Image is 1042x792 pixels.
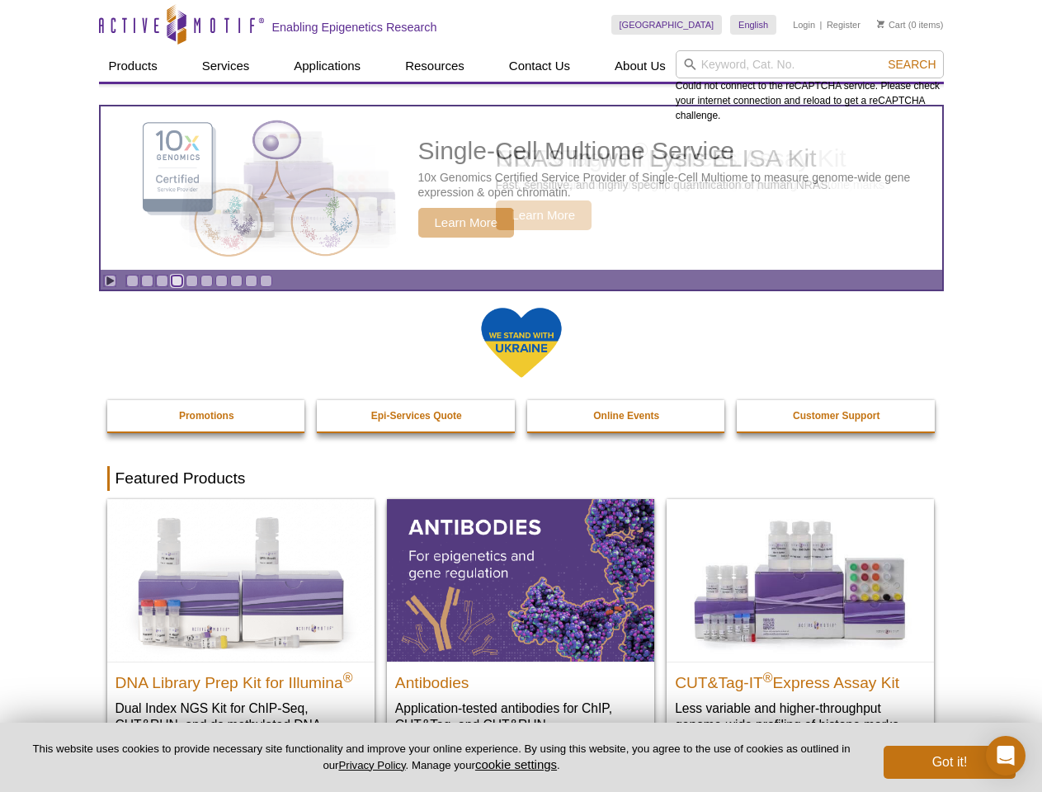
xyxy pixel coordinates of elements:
p: This website uses cookies to provide necessary site functionality and improve your online experie... [26,742,856,773]
a: DNA Library Prep Kit for Illumina DNA Library Prep Kit for Illumina® Dual Index NGS Kit for ChIP-... [107,499,375,766]
strong: Promotions [179,410,234,422]
a: Applications [284,50,370,82]
a: Epi-Services Quote [317,400,516,431]
a: Go to slide 2 [141,275,153,287]
li: | [820,15,823,35]
button: Got it! [884,746,1016,779]
a: Toggle autoplay [104,275,116,287]
button: Search [883,57,941,72]
img: DNA Library Prep Kit for Illumina [107,499,375,661]
a: Go to slide 7 [215,275,228,287]
a: English [730,15,776,35]
li: (0 items) [877,15,944,35]
a: Cart [877,19,906,31]
button: cookie settings [475,757,557,771]
a: Go to slide 5 [186,275,198,287]
a: Login [793,19,815,31]
a: Resources [395,50,474,82]
a: Customer Support [737,400,936,431]
sup: ® [343,670,353,684]
input: Keyword, Cat. No. [676,50,944,78]
span: Learn More [418,208,515,238]
h2: Antibodies [395,667,646,691]
img: Single-Cell Multiome Service [127,113,375,264]
a: Go to slide 6 [200,275,213,287]
a: Services [192,50,260,82]
a: Single-Cell Multiome Service Single-Cell Multiome Service 10x Genomics Certified Service Provider... [101,106,942,270]
p: 10x Genomics Certified Service Provider of Single-Cell Multiome to measure genome-wide gene expre... [418,170,934,200]
img: We Stand With Ukraine [480,306,563,379]
a: About Us [605,50,676,82]
h2: DNA Library Prep Kit for Illumina [116,667,366,691]
a: Contact Us [499,50,580,82]
strong: Online Events [593,410,659,422]
a: [GEOGRAPHIC_DATA] [611,15,723,35]
a: Go to slide 9 [245,275,257,287]
h2: Enabling Epigenetics Research [272,20,437,35]
strong: Customer Support [793,410,879,422]
a: Go to slide 1 [126,275,139,287]
a: Promotions [107,400,307,431]
span: Search [888,58,936,71]
h2: Single-Cell Multiome Service [418,139,934,163]
a: Go to slide 4 [171,275,183,287]
a: Products [99,50,167,82]
a: Go to slide 10 [260,275,272,287]
div: Open Intercom Messenger [986,736,1025,775]
a: All Antibodies Antibodies Application-tested antibodies for ChIP, CUT&Tag, and CUT&RUN. [387,499,654,749]
a: CUT&Tag-IT® Express Assay Kit CUT&Tag-IT®Express Assay Kit Less variable and higher-throughput ge... [667,499,934,749]
a: Register [827,19,860,31]
div: Could not connect to the reCAPTCHA service. Please check your internet connection and reload to g... [676,50,944,123]
article: Single-Cell Multiome Service [101,106,942,270]
a: Privacy Policy [338,759,405,771]
img: CUT&Tag-IT® Express Assay Kit [667,499,934,661]
a: Online Events [527,400,727,431]
a: Go to slide 8 [230,275,243,287]
sup: ® [763,670,773,684]
strong: Epi-Services Quote [371,410,462,422]
img: All Antibodies [387,499,654,661]
p: Application-tested antibodies for ChIP, CUT&Tag, and CUT&RUN. [395,700,646,733]
img: Your Cart [877,20,884,28]
p: Dual Index NGS Kit for ChIP-Seq, CUT&RUN, and ds methylated DNA assays. [116,700,366,750]
h2: CUT&Tag-IT Express Assay Kit [675,667,926,691]
h2: Featured Products [107,466,936,491]
a: Go to slide 3 [156,275,168,287]
p: Less variable and higher-throughput genome-wide profiling of histone marks​. [675,700,926,733]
